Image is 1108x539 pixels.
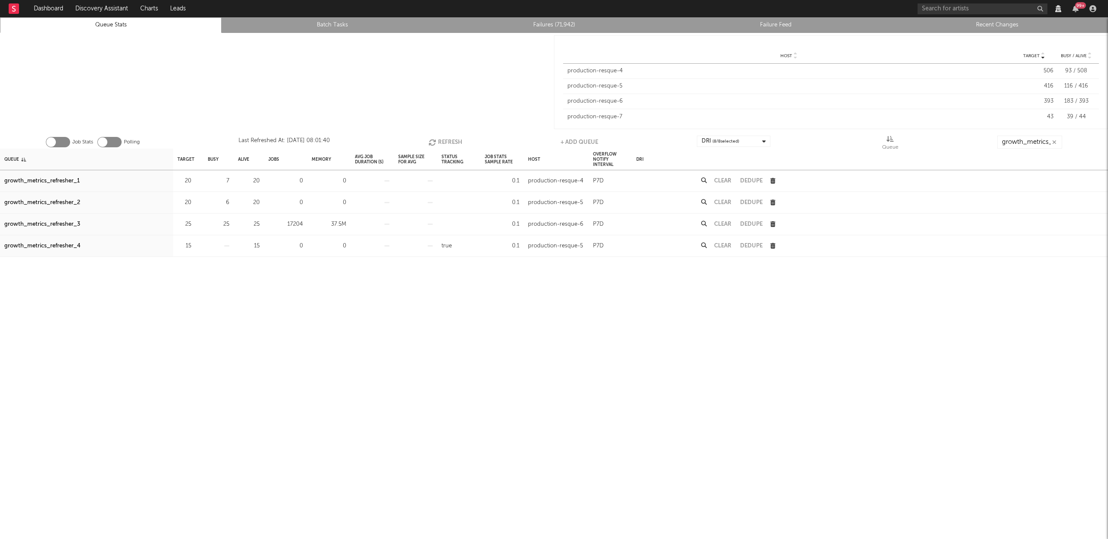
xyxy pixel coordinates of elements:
div: P7D [593,176,604,186]
button: + Add Queue [560,136,598,149]
a: growth_metrics_refresher_1 [4,176,80,186]
div: 39 / 44 [1058,113,1095,121]
div: 0 [268,176,303,186]
div: 6 [208,198,229,208]
div: 99 + [1075,2,1086,9]
div: production-resque-5 [528,241,583,251]
button: Dedupe [740,243,763,249]
div: 416 [1015,82,1053,91]
div: Queue [882,142,899,153]
div: production-resque-5 [567,82,1010,91]
div: 37.5M [312,219,346,230]
div: 0 [312,176,346,186]
a: Failure Feed [670,20,882,30]
input: Search... [997,136,1062,149]
div: true [441,241,452,251]
div: 20 [177,198,191,208]
div: P7D [593,198,604,208]
div: 17204 [268,219,303,230]
div: P7D [593,219,604,230]
div: Overflow Notify Interval [593,150,628,169]
span: Busy / Alive [1061,53,1087,58]
div: DRI [636,150,644,169]
div: 7 [208,176,229,186]
div: production-resque-5 [528,198,583,208]
div: production-resque-4 [567,67,1010,75]
a: growth_metrics_refresher_3 [4,219,80,230]
label: Job Stats [72,137,93,147]
span: ( 8 / 8 selected) [712,136,739,146]
div: 15 [238,241,260,251]
div: 0 [268,241,303,251]
div: 93 / 508 [1058,67,1095,75]
div: Jobs [268,150,279,169]
div: production-resque-4 [528,176,583,186]
a: growth_metrics_refresher_2 [4,198,80,208]
div: Queue [882,136,899,152]
div: 20 [238,198,260,208]
div: production-resque-6 [528,219,583,230]
button: Dedupe [740,200,763,205]
button: Clear [714,221,731,227]
div: 0.1 [485,219,519,230]
div: P7D [593,241,604,251]
div: 0 [312,241,346,251]
button: Clear [714,243,731,249]
div: 0 [268,198,303,208]
div: 43 [1015,113,1053,121]
div: Status Tracking [441,150,476,169]
div: Sample Size For Avg [398,150,433,169]
input: Search for artists [918,3,1047,14]
a: Batch Tasks [226,20,438,30]
div: 183 / 393 [1058,97,1095,106]
div: 116 / 416 [1058,82,1095,91]
div: 393 [1015,97,1053,106]
span: Host [780,53,792,58]
a: Failures (71,942) [448,20,660,30]
div: Busy [208,150,219,169]
button: Dedupe [740,178,763,184]
button: Clear [714,200,731,205]
div: 20 [238,176,260,186]
span: Target [1023,53,1040,58]
div: 0.1 [485,198,519,208]
div: 15 [177,241,191,251]
div: 20 [177,176,191,186]
div: 25 [238,219,260,230]
div: DRI [702,136,739,146]
a: Queue Stats [5,20,217,30]
div: 25 [208,219,229,230]
a: growth_metrics_refresher_4 [4,241,81,251]
div: Last Refreshed At: [DATE] 08:01:40 [238,136,330,149]
button: Refresh [428,136,462,149]
a: Recent Changes [891,20,1103,30]
div: Target [177,150,194,169]
button: Dedupe [740,221,763,227]
div: Queue [4,150,26,169]
div: Avg Job Duration (s) [355,150,390,169]
button: Clear [714,178,731,184]
div: production-resque-7 [567,113,1010,121]
div: 0.1 [485,176,519,186]
div: 0.1 [485,241,519,251]
div: 506 [1015,67,1053,75]
div: production-resque-6 [567,97,1010,106]
div: Job Stats Sample Rate [485,150,519,169]
div: Memory [312,150,331,169]
label: Polling [124,137,140,147]
div: 25 [177,219,191,230]
div: Alive [238,150,249,169]
div: Host [528,150,540,169]
div: 0 [312,198,346,208]
button: 99+ [1073,5,1079,12]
